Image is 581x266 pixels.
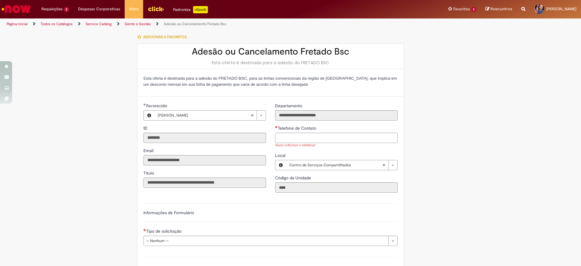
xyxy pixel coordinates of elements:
[286,160,397,170] a: Centro de Serviços CompartilhadosLimpar campo Local
[7,22,28,26] a: Página inicial
[275,153,287,158] span: Local
[158,111,251,120] span: [PERSON_NAME]
[143,76,397,87] span: Esta oferta é destinada para a adesão do FRETADO BSC, para as linhas convencionais da região de [...
[275,103,304,108] span: Somente leitura - Departamento
[471,7,476,12] span: 2
[491,6,512,12] span: Rascunhos
[143,103,146,106] span: Obrigatório Preenchido
[275,175,312,181] label: Somente leitura - Código da Unidade
[143,60,398,66] div: Esta oferta é destinada para a adesão do FRETADO BSC
[64,7,69,12] span: 2
[5,18,383,30] ul: Trilhas de página
[143,170,155,176] label: Somente leitura - Título
[278,125,317,131] span: Telefone de Contato
[146,236,385,246] span: -- Nenhum --
[143,148,155,154] label: Somente leitura - Email
[143,47,398,57] h2: Adesão ou Cancelamento Fretado Bsc
[143,35,187,39] span: Adicionar a Favoritos
[275,143,398,148] div: Favor informar o telefone!
[164,22,227,26] a: Adesão ou Cancelamento Fretado Bsc
[146,228,183,234] span: Tipo de solicitação
[129,6,139,12] span: More
[143,210,194,215] label: Informações de Formulário
[289,160,382,170] span: Centro de Serviços Compartilhados
[275,175,312,181] span: Somente leitura - Código da Unidade
[125,22,151,26] a: Gente e Gestão
[275,103,304,109] label: Somente leitura - Departamento
[275,133,398,143] input: Telefone de Contato
[86,22,112,26] a: Service Catalog
[155,111,266,120] a: [PERSON_NAME]Limpar campo Favorecido
[143,178,266,188] input: Título
[173,6,208,13] div: Padroniza
[143,125,149,131] label: Somente leitura - ID
[143,155,266,165] input: Email
[248,111,257,120] abbr: Limpar campo Favorecido
[275,110,398,121] input: Departamento
[143,148,155,153] span: Somente leitura - Email
[275,182,398,193] input: Código da Unidade
[1,3,32,15] img: ServiceNow
[379,160,388,170] abbr: Limpar campo Local
[146,103,168,108] span: Necessários - Favorecido
[41,22,73,26] a: Todos os Catálogos
[78,6,120,12] span: Despesas Corporativas
[546,6,576,12] span: [PERSON_NAME]
[485,6,512,12] a: Rascunhos
[143,229,146,231] span: Necessários
[453,6,470,12] span: Favoritos
[143,133,266,143] input: ID
[193,6,208,13] p: +GenAi
[148,4,164,13] img: click_logo_yellow_360x200.png
[137,31,190,43] button: Adicionar a Favoritos
[144,111,155,120] button: Favorecido, Visualizar este registro Ricardo Cardoso Francisco
[275,160,286,170] button: Local, Visualizar este registro Centro de Serviços Compartilhados
[41,6,63,12] span: Requisições
[275,126,278,128] span: Necessários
